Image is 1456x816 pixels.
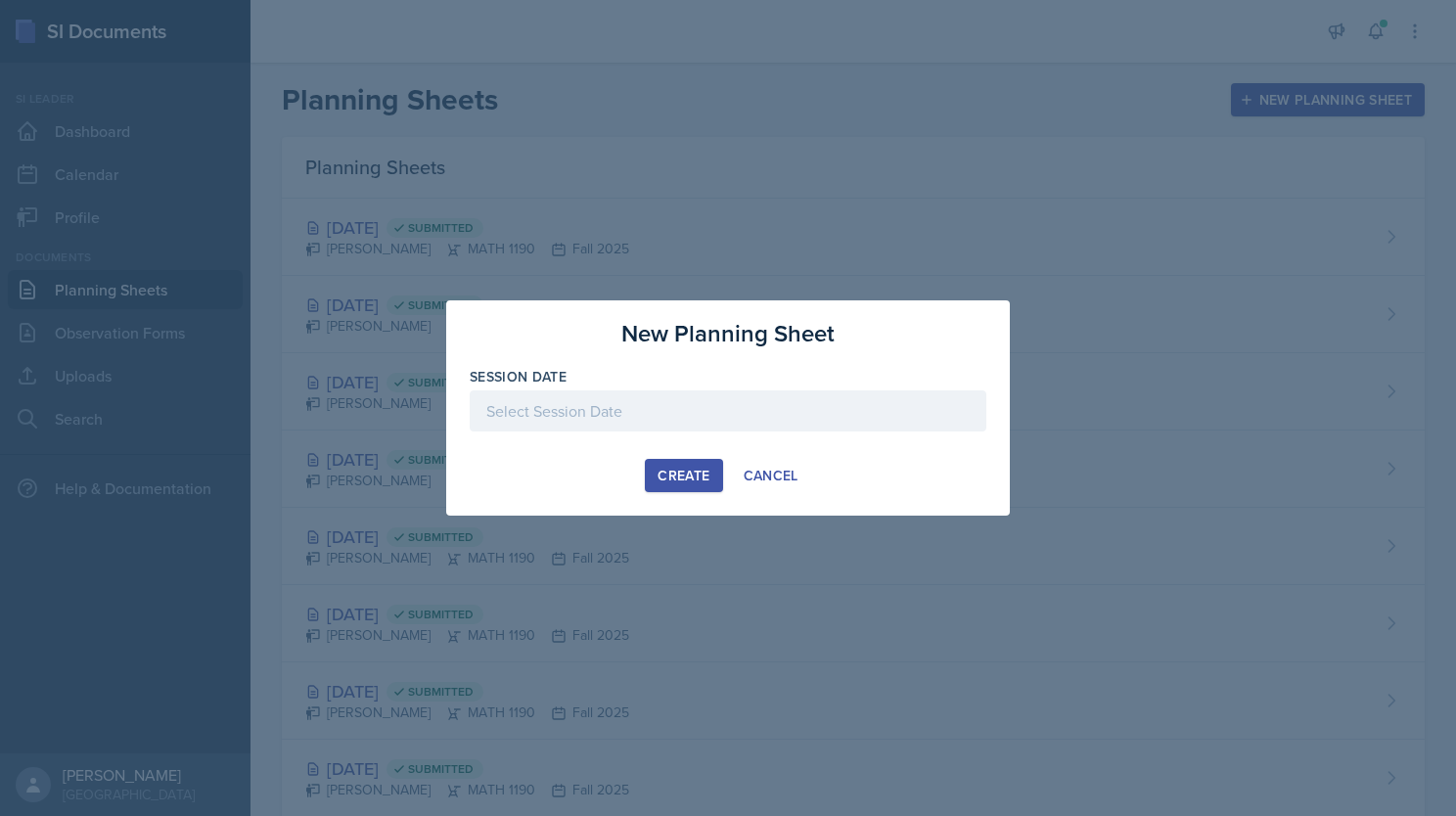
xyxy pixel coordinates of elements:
[731,459,811,492] button: Cancel
[744,468,798,483] div: Cancel
[645,459,722,492] button: Create
[621,316,835,351] h3: New Planning Sheet
[470,367,567,386] label: Session Date
[658,468,709,483] div: Create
